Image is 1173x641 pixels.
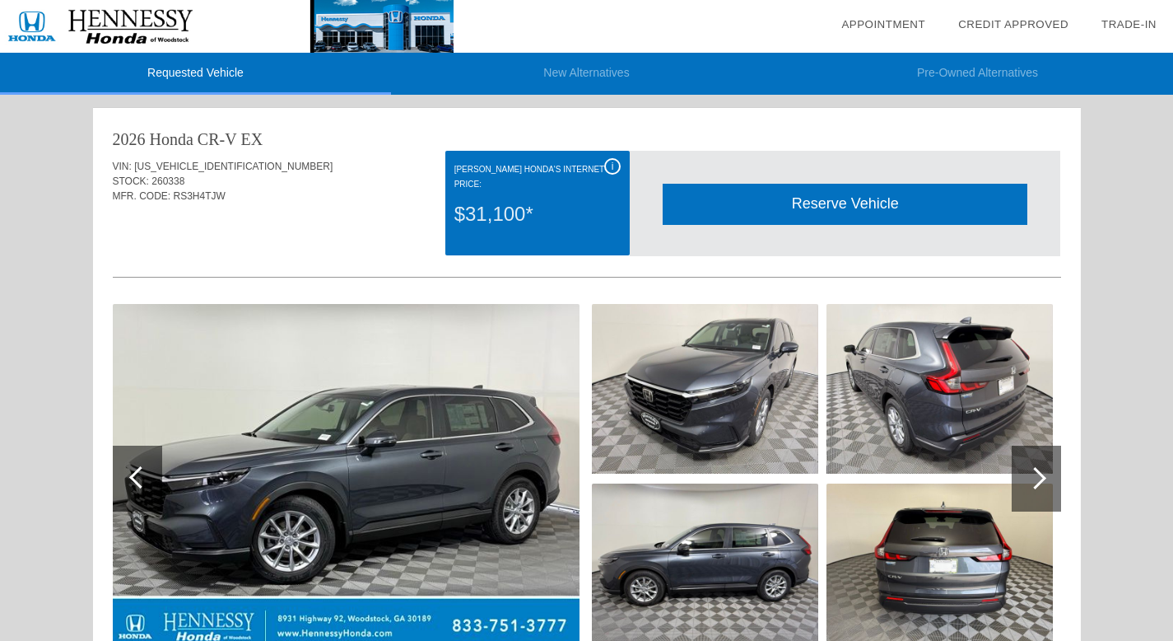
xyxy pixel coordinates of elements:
div: Quoted on [DATE] 9:06:23 AM [113,228,1061,255]
span: STOCK: [113,175,149,187]
span: [US_VEHICLE_IDENTIFICATION_NUMBER] [134,161,333,172]
a: Appointment [841,18,925,30]
img: 453735cf-751c-4c21-9fde-8410730fa05d.jpeg [826,304,1053,474]
div: 2026 Honda CR-V [113,128,237,151]
span: MFR. CODE: [113,190,171,202]
span: VIN: [113,161,132,172]
img: 76306c77-a292-4f69-92a8-0e036ba4e2f7.jpeg [592,304,818,474]
a: Trade-In [1101,18,1157,30]
div: $31,100* [454,193,621,236]
div: EX [241,128,263,151]
a: Credit Approved [958,18,1068,30]
span: i [612,161,614,172]
li: Pre-Owned Alternatives [782,53,1173,95]
li: New Alternatives [391,53,782,95]
span: RS3H4TJW [174,190,226,202]
div: Reserve Vehicle [663,184,1027,224]
font: [PERSON_NAME] Honda's Internet Price: [454,165,604,189]
span: 260338 [151,175,184,187]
